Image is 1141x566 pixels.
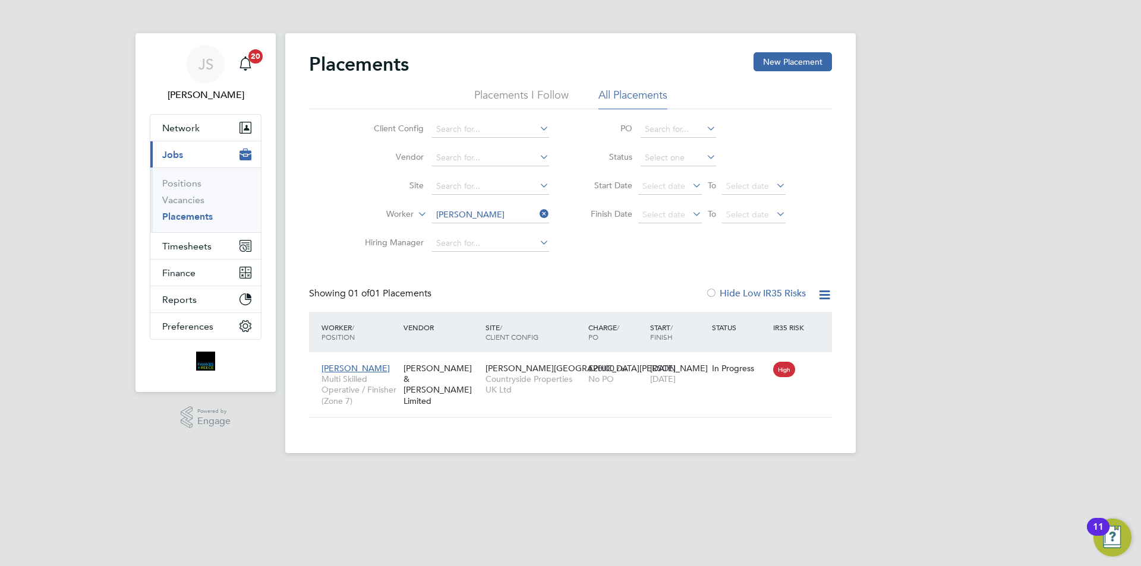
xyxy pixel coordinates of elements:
a: JS[PERSON_NAME] [150,45,261,102]
button: Open Resource Center, 11 new notifications [1093,518,1131,556]
span: [PERSON_NAME][GEOGRAPHIC_DATA][PERSON_NAME] [486,363,708,374]
span: High [773,362,795,377]
div: 11 [1093,527,1104,542]
a: [PERSON_NAME]Multi Skilled Operative / Finisher (Zone 7)[PERSON_NAME] & [PERSON_NAME] Limited[PER... [319,356,832,366]
label: Vendor [355,151,424,162]
button: Finance [150,260,261,286]
nav: Main navigation [135,33,276,392]
label: PO [579,123,632,134]
input: Search for... [432,178,549,195]
span: 01 of [348,287,370,299]
input: Search for... [641,121,716,138]
span: Finance [162,267,196,279]
span: To [704,178,720,193]
label: Worker [345,208,414,220]
span: Select date [726,181,769,191]
a: 20 [234,45,257,83]
input: Search for... [432,121,549,138]
span: Timesheets [162,241,212,252]
span: 01 Placements [348,287,431,299]
div: IR35 Risk [770,317,811,338]
span: Reports [162,294,197,305]
span: Select date [642,181,685,191]
span: / PO [588,322,619,342]
label: Site [355,180,424,191]
input: Select one [641,150,716,166]
button: Network [150,115,261,141]
h2: Placements [309,52,409,76]
label: Client Config [355,123,424,134]
li: Placements I Follow [474,88,569,109]
span: Preferences [162,321,213,332]
div: In Progress [712,363,768,374]
span: Engage [197,416,231,426]
span: [DATE] [650,374,676,384]
span: / Position [322,322,355,342]
label: Hiring Manager [355,237,424,248]
div: [PERSON_NAME] & [PERSON_NAME] Limited [401,357,483,412]
div: Site [483,317,585,347]
span: Multi Skilled Operative / Finisher (Zone 7) [322,374,398,406]
div: Status [709,317,771,338]
input: Search for... [432,150,549,166]
span: Julia Scholes [150,88,261,102]
button: Reports [150,286,261,312]
label: Start Date [579,180,632,191]
span: Select date [726,209,769,220]
a: Positions [162,178,201,189]
button: New Placement [754,52,832,71]
label: Finish Date [579,208,632,219]
img: bromak-logo-retina.png [196,352,215,371]
span: / Finish [650,322,673,342]
input: Search for... [432,207,549,223]
div: [DATE] [647,357,709,390]
span: Select date [642,209,685,220]
span: £20.00 [588,363,614,374]
span: Countryside Properties UK Ltd [486,374,582,395]
label: Hide Low IR35 Risks [705,287,806,299]
span: To [704,206,720,222]
span: / hr [617,364,627,373]
span: [PERSON_NAME] [322,363,390,374]
span: 20 [248,49,263,64]
div: Charge [585,317,647,347]
div: Worker [319,317,401,347]
li: All Placements [598,88,667,109]
div: Showing [309,287,434,300]
span: Network [162,122,200,134]
a: Go to home page [150,352,261,371]
div: Start [647,317,709,347]
a: Placements [162,211,213,222]
div: Vendor [401,317,483,338]
a: Vacancies [162,194,204,205]
span: JS [198,56,213,72]
span: / Client Config [486,322,538,342]
a: Powered byEngage [181,406,231,429]
button: Timesheets [150,233,261,259]
label: Status [579,151,632,162]
input: Search for... [432,235,549,252]
button: Jobs [150,141,261,167]
div: Jobs [150,167,261,232]
button: Preferences [150,313,261,339]
span: No PO [588,374,614,384]
span: Jobs [162,149,183,160]
span: Powered by [197,406,231,416]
